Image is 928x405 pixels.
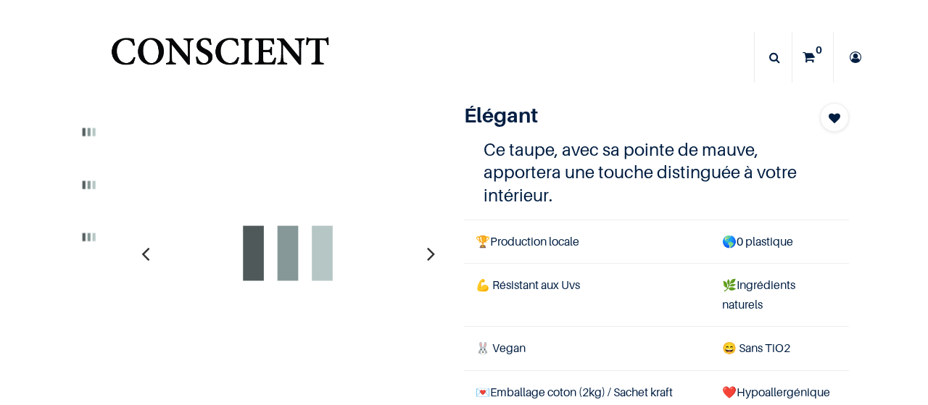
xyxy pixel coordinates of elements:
[722,277,737,292] span: 🌿
[722,234,737,249] span: 🌎
[67,110,111,154] img: Product image
[137,103,439,404] img: Product image
[792,32,833,83] a: 0
[812,43,826,57] sup: 0
[476,277,580,292] span: 💪 Résistant aux Uvs
[108,29,332,86] a: Logo of Conscient
[108,29,332,86] img: Conscient
[476,341,526,355] span: 🐰 Vegan
[476,385,490,399] span: 💌
[484,138,830,206] h4: Ce taupe, avec sa pointe de mauve, apportera une touche distinguée à votre intérieur.
[710,220,849,263] td: 0 plastique
[820,103,849,132] button: Add to wishlist
[476,234,490,249] span: 🏆
[464,220,710,263] td: Production locale
[67,162,111,206] img: Product image
[829,109,840,127] span: Add to wishlist
[67,215,111,259] img: Product image
[464,103,791,128] h1: Élégant
[710,263,849,326] td: Ingrédients naturels
[722,341,745,355] span: 😄 S
[710,327,849,370] td: ans TiO2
